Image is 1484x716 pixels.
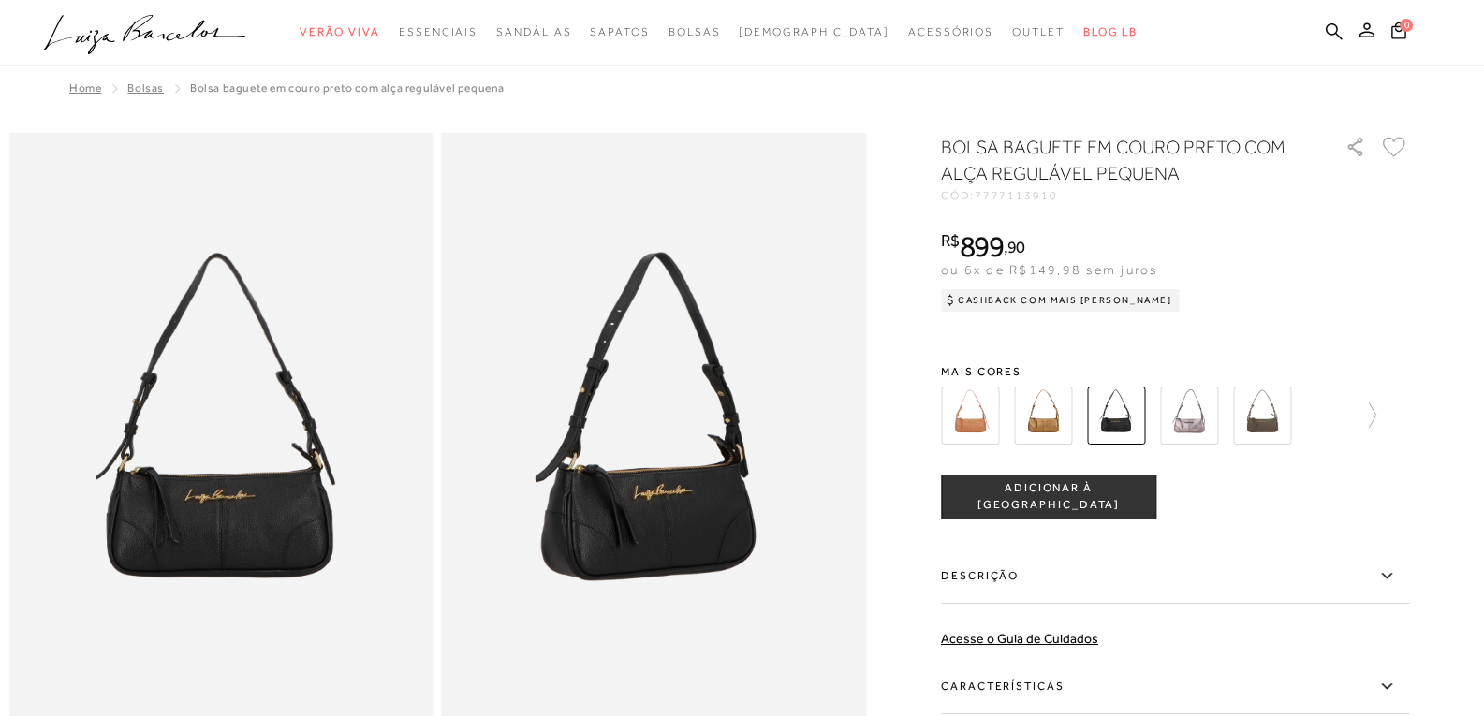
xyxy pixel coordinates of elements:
span: Mais cores [941,366,1409,377]
img: BOLSA BAGUETE EM COURO TITÂNIO COM ALÇA REGULÁVEL PEQUENA [1160,387,1218,445]
a: categoryNavScreenReaderText [1012,15,1065,50]
img: BOLSA BAGUETE EM COURO VERDE TOMILHO COM ALÇA REGULÁVEL PEQUENA [1233,387,1291,445]
span: 7777113910 [975,189,1058,202]
span: [DEMOGRAPHIC_DATA] [739,25,889,38]
span: Acessórios [908,25,993,38]
a: categoryNavScreenReaderText [590,15,649,50]
a: BLOG LB [1083,15,1138,50]
span: Sandálias [496,25,571,38]
span: BOLSA BAGUETE EM COURO PRETO COM ALÇA REGULÁVEL PEQUENA [190,81,505,95]
span: ADICIONAR À [GEOGRAPHIC_DATA] [942,480,1155,513]
span: 90 [1007,237,1025,256]
span: ou 6x de R$149,98 sem juros [941,262,1157,277]
span: 899 [960,229,1004,263]
a: categoryNavScreenReaderText [908,15,993,50]
a: categoryNavScreenReaderText [399,15,478,50]
a: noSubCategoriesText [739,15,889,50]
span: Verão Viva [300,25,380,38]
span: Bolsas [669,25,721,38]
a: categoryNavScreenReaderText [496,15,571,50]
i: , [1004,239,1025,256]
div: CÓD: [941,190,1315,201]
span: Sapatos [590,25,649,38]
a: Home [69,81,101,95]
label: Características [941,660,1409,714]
h1: BOLSA BAGUETE EM COURO PRETO COM ALÇA REGULÁVEL PEQUENA [941,134,1292,186]
img: BOLSA BAGUETE EM COURO OURO VELHO COM ALÇA REGULÁVEL PEQUENA [1014,387,1072,445]
div: Cashback com Mais [PERSON_NAME] [941,289,1180,312]
a: categoryNavScreenReaderText [300,15,380,50]
button: ADICIONAR À [GEOGRAPHIC_DATA] [941,475,1156,519]
span: Essenciais [399,25,478,38]
span: BLOG LB [1083,25,1138,38]
a: Bolsas [127,81,164,95]
a: categoryNavScreenReaderText [669,15,721,50]
label: Descrição [941,549,1409,604]
span: Outlet [1012,25,1065,38]
span: 0 [1400,19,1413,32]
i: R$ [941,232,960,249]
img: BOLSA BAGUETE EM COURO CARAMELO COM ALÇA REGULÁVEL PEQUENA [941,387,999,445]
a: Acesse o Guia de Cuidados [941,631,1098,646]
img: BOLSA BAGUETE EM COURO PRETO COM ALÇA REGULÁVEL PEQUENA [1087,387,1145,445]
button: 0 [1386,21,1412,46]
